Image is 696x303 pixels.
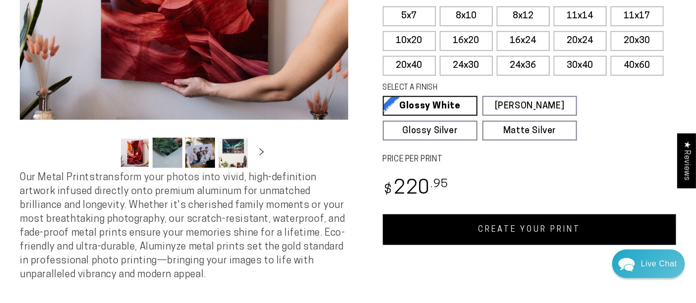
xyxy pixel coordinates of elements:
[20,173,345,280] span: Our Metal Prints transform your photos into vivid, high-definition artwork infused directly onto ...
[641,250,677,278] div: Contact Us Directly
[120,138,150,168] button: Load image 1 in gallery view
[113,15,139,41] img: Helga
[612,250,685,278] div: Chat widget toggle
[554,6,607,26] label: 11x14
[497,6,550,26] label: 8x12
[482,96,577,116] a: [PERSON_NAME]
[497,56,550,76] label: 24x36
[153,138,182,168] button: Load image 2 in gallery view
[431,179,449,190] sup: .95
[251,142,272,163] button: Slide right
[554,31,607,51] label: 20x24
[383,83,555,94] legend: SELECT A FINISH
[611,31,664,51] label: 20x30
[383,96,478,116] a: Glossy White
[383,31,436,51] label: 10x20
[554,56,607,76] label: 30x40
[383,121,478,141] a: Glossy Silver
[72,15,98,41] img: John
[383,214,677,245] a: CREATE YOUR PRINT
[440,56,493,76] label: 24x30
[482,121,577,141] a: Matte Silver
[677,133,696,188] div: Click to open Judge.me floating reviews tab
[611,56,664,76] label: 40x60
[440,31,493,51] label: 16x20
[106,195,134,202] span: Re:amaze
[93,15,118,41] img: Marie J
[65,211,145,227] a: Leave A Message
[74,50,136,56] span: Away until [DATE]
[383,179,449,199] bdi: 220
[76,197,134,202] span: We run on
[611,6,664,26] label: 11x17
[218,138,248,168] button: Load image 4 in gallery view
[383,6,436,26] label: 5x7
[383,56,436,76] label: 20x40
[383,154,677,165] label: PRICE PER PRINT
[497,31,550,51] label: 16x24
[185,138,215,168] button: Load image 3 in gallery view
[440,6,493,26] label: 8x10
[384,184,393,197] span: $
[95,142,117,163] button: Slide left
